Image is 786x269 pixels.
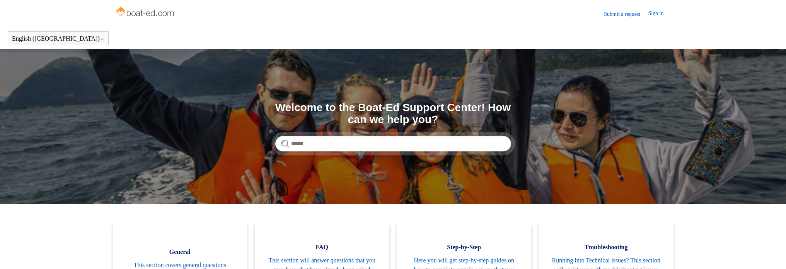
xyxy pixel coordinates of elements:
[551,243,662,252] span: Troubleshooting
[124,247,236,257] span: General
[12,35,104,42] button: English ([GEOGRAPHIC_DATA])
[604,10,648,18] a: Submit a request
[275,136,511,151] input: Search
[115,5,176,20] img: Boat-Ed Help Center home page
[648,9,671,19] a: Sign in
[275,102,511,126] h1: Welcome to the Boat-Ed Support Center! How can we help you?
[409,243,520,252] span: Step-by-Step
[266,243,378,252] span: FAQ
[760,243,780,263] div: Live chat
